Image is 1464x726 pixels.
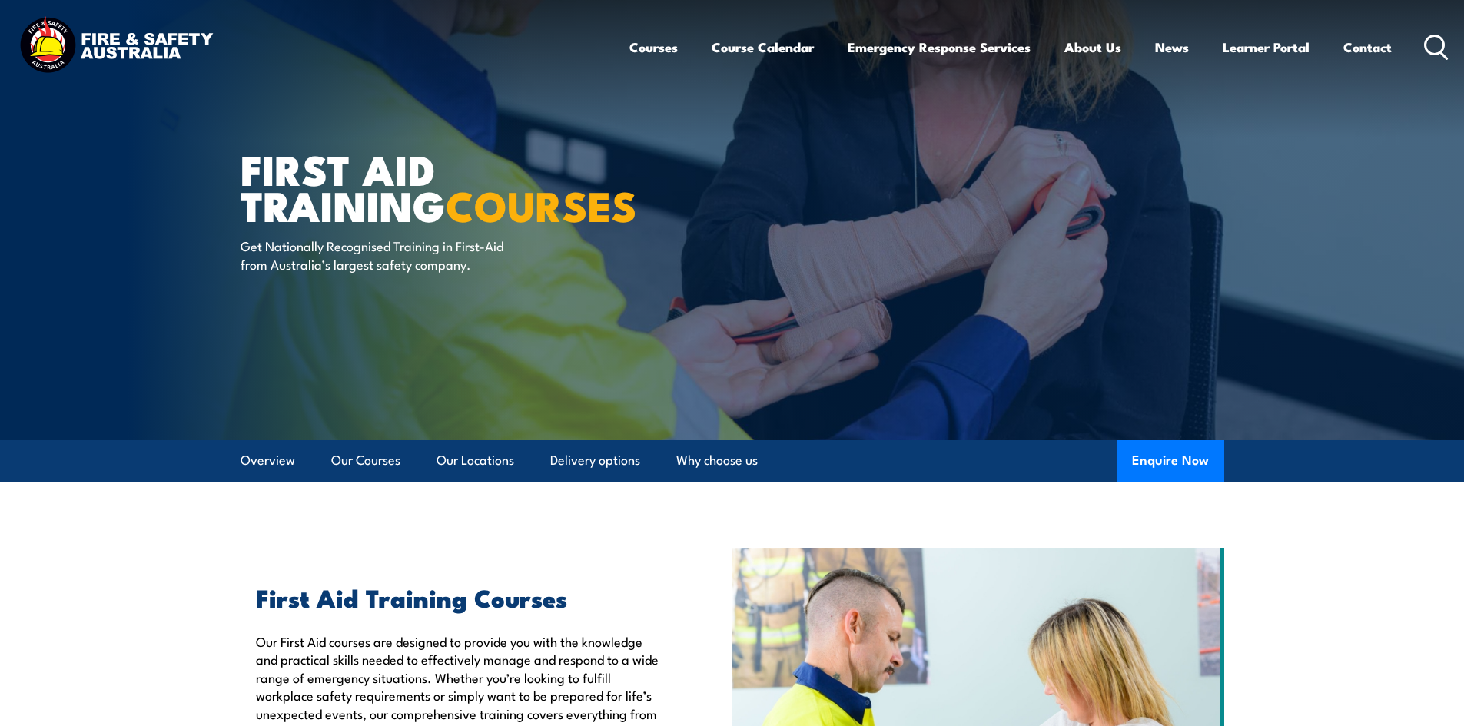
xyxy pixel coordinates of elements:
[1223,27,1310,68] a: Learner Portal
[241,237,521,273] p: Get Nationally Recognised Training in First-Aid from Australia’s largest safety company.
[241,440,295,481] a: Overview
[446,172,637,236] strong: COURSES
[848,27,1031,68] a: Emergency Response Services
[676,440,758,481] a: Why choose us
[629,27,678,68] a: Courses
[256,586,662,608] h2: First Aid Training Courses
[550,440,640,481] a: Delivery options
[1155,27,1189,68] a: News
[437,440,514,481] a: Our Locations
[1343,27,1392,68] a: Contact
[1117,440,1224,482] button: Enquire Now
[712,27,814,68] a: Course Calendar
[331,440,400,481] a: Our Courses
[241,151,620,222] h1: First Aid Training
[1064,27,1121,68] a: About Us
